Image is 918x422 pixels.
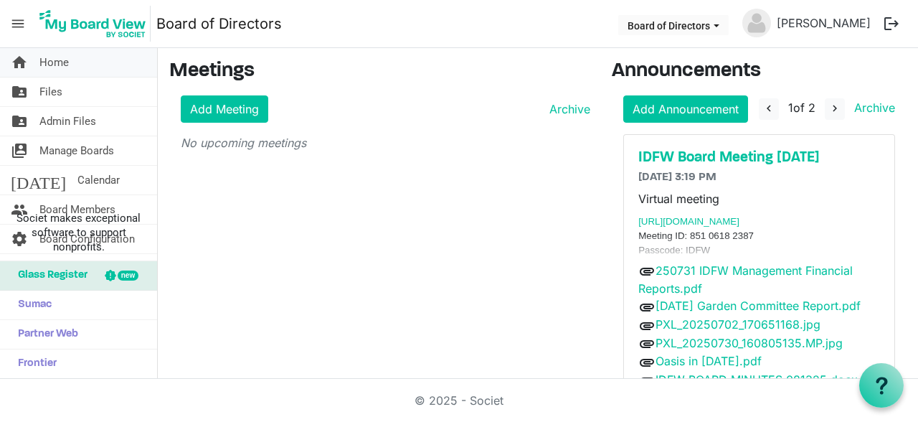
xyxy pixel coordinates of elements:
span: people [11,195,28,224]
span: Board Members [39,195,115,224]
span: Calendar [77,166,120,194]
span: Frontier [11,350,57,378]
a: 250731 IDFW Management Financial Reports.pdf [638,263,853,296]
span: of 2 [788,100,815,115]
span: folder_shared [11,107,28,136]
p: No upcoming meetings [181,134,590,151]
a: Add Announcement [623,95,748,123]
span: Glass Register [11,261,87,290]
h3: Announcements [612,60,907,84]
span: Meeting ID: 851 0618 2387 Passcode: IDFW [638,230,754,255]
a: [URL][DOMAIN_NAME] [638,217,739,226]
span: navigate_next [828,102,841,115]
h3: Meetings [169,60,590,84]
div: new [118,271,138,281]
span: 1 [788,100,793,115]
a: My Board View Logo [35,6,156,42]
span: folder_shared [11,78,28,106]
img: no-profile-picture.svg [742,9,771,37]
span: home [11,48,28,77]
a: Archive [848,100,895,115]
a: Archive [544,100,590,118]
span: Files [39,78,62,106]
span: Manage Boards [39,136,114,165]
a: © 2025 - Societ [415,393,503,408]
a: PXL_20250730_160805135.MP.jpg [656,336,843,350]
span: attachment [638,299,656,316]
a: Add Meeting [181,95,268,123]
span: navigate_before [762,102,775,115]
span: Phone: [PHONE_NUMBER] [638,262,757,273]
a: Oasis in [DATE].pdf [656,354,762,368]
span: Admin Files [39,107,96,136]
a: PXL_20250702_170651168.jpg [656,317,820,332]
button: Board of Directors dropdownbutton [618,15,729,35]
span: attachment [638,354,656,371]
span: Home [39,48,69,77]
a: [DATE] Garden Committee Report.pdf [656,299,861,313]
button: navigate_before [759,98,779,120]
button: navigate_next [825,98,845,120]
a: IDFW BOARD MINUTES 081325.docx [656,372,858,387]
span: [URL][DOMAIN_NAME] [638,216,739,227]
a: Board of Directors [156,9,282,38]
span: Sumac [11,291,52,319]
span: attachment [638,335,656,352]
span: Societ makes exceptional software to support nonprofits. [6,211,151,254]
img: My Board View Logo [35,6,151,42]
span: [DATE] 3:19 PM [638,172,716,183]
a: [PERSON_NAME] [771,9,876,37]
span: menu [4,10,32,37]
span: attachment [638,317,656,334]
span: [DATE] [11,166,66,194]
span: switch_account [11,136,28,165]
span: attachment [638,372,656,390]
span: attachment [638,263,656,280]
p: Virtual meeting [638,190,880,207]
span: Partner Web [11,320,78,349]
button: logout [876,9,907,39]
a: IDFW Board Meeting [DATE] [638,149,880,167]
